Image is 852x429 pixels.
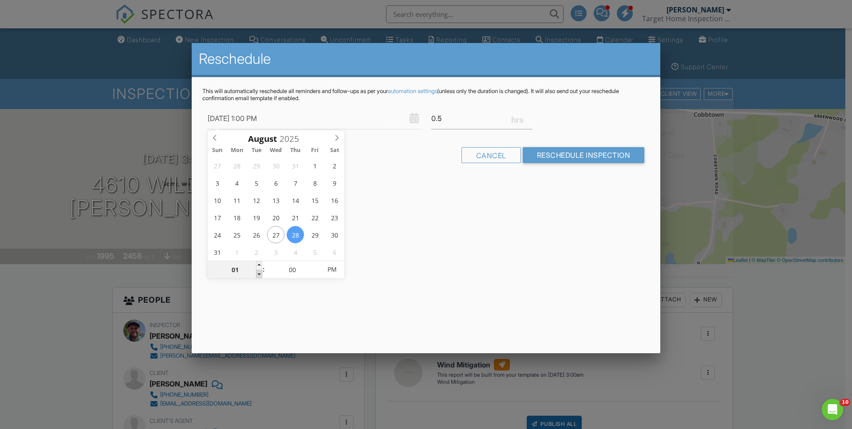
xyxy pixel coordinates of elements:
span: August 6, 2025 [267,174,284,191]
span: Sun [208,148,227,153]
span: July 28, 2025 [228,157,245,174]
span: August 3, 2025 [209,174,226,191]
input: Scroll to increment [277,133,306,144]
input: Reschedule Inspection [523,147,645,163]
span: September 3, 2025 [267,243,284,261]
span: July 31, 2025 [287,157,304,174]
span: August 20, 2025 [267,209,284,226]
span: August 28, 2025 [287,226,304,243]
span: August 1, 2025 [306,157,323,174]
span: September 2, 2025 [248,243,265,261]
span: September 5, 2025 [306,243,323,261]
span: September 1, 2025 [228,243,245,261]
span: July 30, 2025 [267,157,284,174]
span: August 11, 2025 [228,191,245,209]
h2: Reschedule [199,50,653,68]
span: Thu [286,148,305,153]
span: August 26, 2025 [248,226,265,243]
span: August 4, 2025 [228,174,245,191]
span: : [262,261,265,278]
span: August 7, 2025 [287,174,304,191]
span: August 13, 2025 [267,191,284,209]
span: Sat [325,148,344,153]
span: Mon [227,148,247,153]
span: July 29, 2025 [248,157,265,174]
span: August 30, 2025 [326,226,343,243]
a: automation settings [388,88,437,94]
span: August 31, 2025 [209,243,226,261]
span: September 6, 2025 [326,243,343,261]
span: August 21, 2025 [287,209,304,226]
span: August 9, 2025 [326,174,343,191]
span: July 27, 2025 [209,157,226,174]
span: Click to toggle [319,261,344,278]
span: August 15, 2025 [306,191,323,209]
span: August 25, 2025 [228,226,245,243]
div: Cancel [461,147,521,163]
span: August 24, 2025 [209,226,226,243]
input: Scroll to increment [208,261,262,279]
span: August 27, 2025 [267,226,284,243]
span: August 29, 2025 [306,226,323,243]
span: August 18, 2025 [228,209,245,226]
span: August 5, 2025 [248,174,265,191]
span: August 8, 2025 [306,174,323,191]
span: Fri [305,148,325,153]
span: Scroll to increment [248,135,277,143]
p: This will automatically reschedule all reminders and follow-ups as per your (unless only the dura... [202,88,650,102]
span: August 12, 2025 [248,191,265,209]
span: Wed [266,148,286,153]
span: August 17, 2025 [209,209,226,226]
iframe: Intercom live chat [822,399,843,420]
span: September 4, 2025 [287,243,304,261]
span: August 23, 2025 [326,209,343,226]
span: August 22, 2025 [306,209,323,226]
span: 10 [840,399,850,406]
span: August 19, 2025 [248,209,265,226]
span: Tue [247,148,266,153]
span: August 2, 2025 [326,157,343,174]
span: August 16, 2025 [326,191,343,209]
input: Scroll to increment [265,261,319,279]
span: August 10, 2025 [209,191,226,209]
span: August 14, 2025 [287,191,304,209]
